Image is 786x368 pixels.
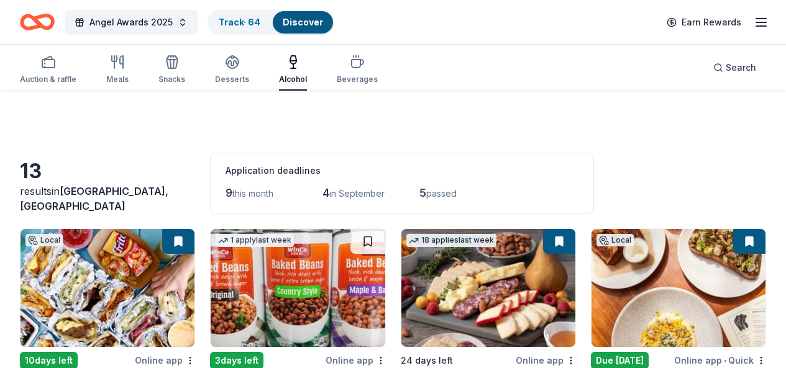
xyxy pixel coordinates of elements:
div: Alcohol [279,74,307,84]
div: results [20,184,195,213]
span: • [724,356,726,366]
button: Beverages [337,50,378,91]
a: Track· 64 [219,17,260,27]
div: Desserts [215,74,249,84]
button: Alcohol [279,50,307,91]
img: Image for Élephante [592,229,765,347]
span: Angel Awards 2025 [89,15,173,30]
span: in September [329,188,385,199]
button: Snacks [158,50,185,91]
button: Meals [106,50,129,91]
a: Discover [283,17,323,27]
div: Local [25,234,63,246]
a: Home [20,7,55,37]
button: Search [703,55,766,80]
button: Track· 64Discover [208,10,334,35]
div: Beverages [337,74,378,84]
span: 4 [322,186,329,199]
button: Angel Awards 2025 [65,10,198,35]
div: Application deadlines [226,163,578,178]
span: passed [426,188,457,199]
a: Earn Rewards [659,11,749,34]
button: Desserts [215,50,249,91]
span: this month [232,188,273,199]
div: Snacks [158,74,185,84]
div: Online app [326,352,386,368]
img: Image for HomeState [21,229,194,347]
div: Meals [106,74,129,84]
div: Online app [516,352,576,368]
div: 18 applies last week [406,234,496,247]
button: Auction & raffle [20,50,76,91]
img: Image for Gourmet Gift Baskets [401,229,575,347]
span: [GEOGRAPHIC_DATA], [GEOGRAPHIC_DATA] [20,185,168,212]
span: 5 [419,186,426,199]
span: Search [726,60,756,75]
div: Auction & raffle [20,74,76,84]
div: Online app [135,352,195,368]
span: 9 [226,186,232,199]
div: 1 apply last week [216,234,294,247]
div: 24 days left [401,353,453,368]
div: Online app Quick [674,352,766,368]
div: Local [596,234,634,246]
span: in [20,185,168,212]
div: 13 [20,159,195,184]
img: Image for WinCo Foods [211,229,385,347]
